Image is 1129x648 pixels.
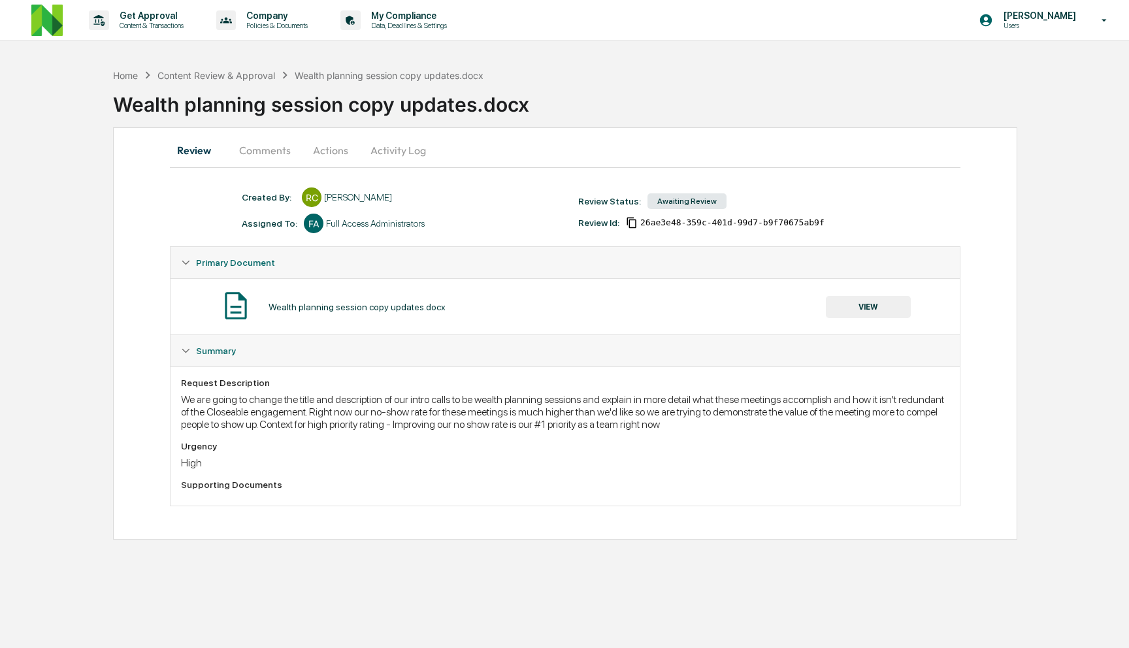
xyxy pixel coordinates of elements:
[578,218,619,228] div: Review Id:
[647,193,727,209] div: Awaiting Review
[236,10,314,21] p: Company
[181,457,949,469] div: High
[242,218,297,229] div: Assigned To:
[170,135,960,166] div: secondary tabs example
[181,393,949,430] div: We are going to change the title and description of our intro calls to be wealth planning session...
[181,378,949,388] div: Request Description
[157,70,275,81] div: Content Review & Approval
[324,192,392,202] div: [PERSON_NAME]
[181,479,949,490] div: Supporting Documents
[109,10,190,21] p: Get Approval
[361,21,453,30] p: Data, Deadlines & Settings
[302,187,321,207] div: RC
[113,82,1129,116] div: Wealth planning session copy updates.docx
[31,5,63,36] img: logo
[301,135,360,166] button: Actions
[236,21,314,30] p: Policies & Documents
[171,366,960,506] div: Summary
[171,278,960,334] div: Primary Document
[361,10,453,21] p: My Compliance
[640,218,825,228] span: 26ae3e48-359c-401d-99d7-b9f70675ab9f
[269,302,446,312] div: Wealth planning session copy updates.docx
[993,21,1083,30] p: Users
[196,346,236,356] span: Summary
[196,257,275,268] span: Primary Document
[242,192,295,202] div: Created By: ‎ ‎
[304,214,323,233] div: FA
[113,70,138,81] div: Home
[109,21,190,30] p: Content & Transactions
[181,441,949,451] div: Urgency
[171,335,960,366] div: Summary
[360,135,436,166] button: Activity Log
[626,217,638,229] span: Copy Id
[220,289,252,322] img: Document Icon
[1087,605,1122,640] iframe: Open customer support
[229,135,301,166] button: Comments
[171,247,960,278] div: Primary Document
[295,70,483,81] div: Wealth planning session copy updates.docx
[578,196,641,206] div: Review Status:
[993,10,1083,21] p: [PERSON_NAME]
[170,135,229,166] button: Review
[326,218,425,229] div: Full Access Administrators
[826,296,911,318] button: VIEW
